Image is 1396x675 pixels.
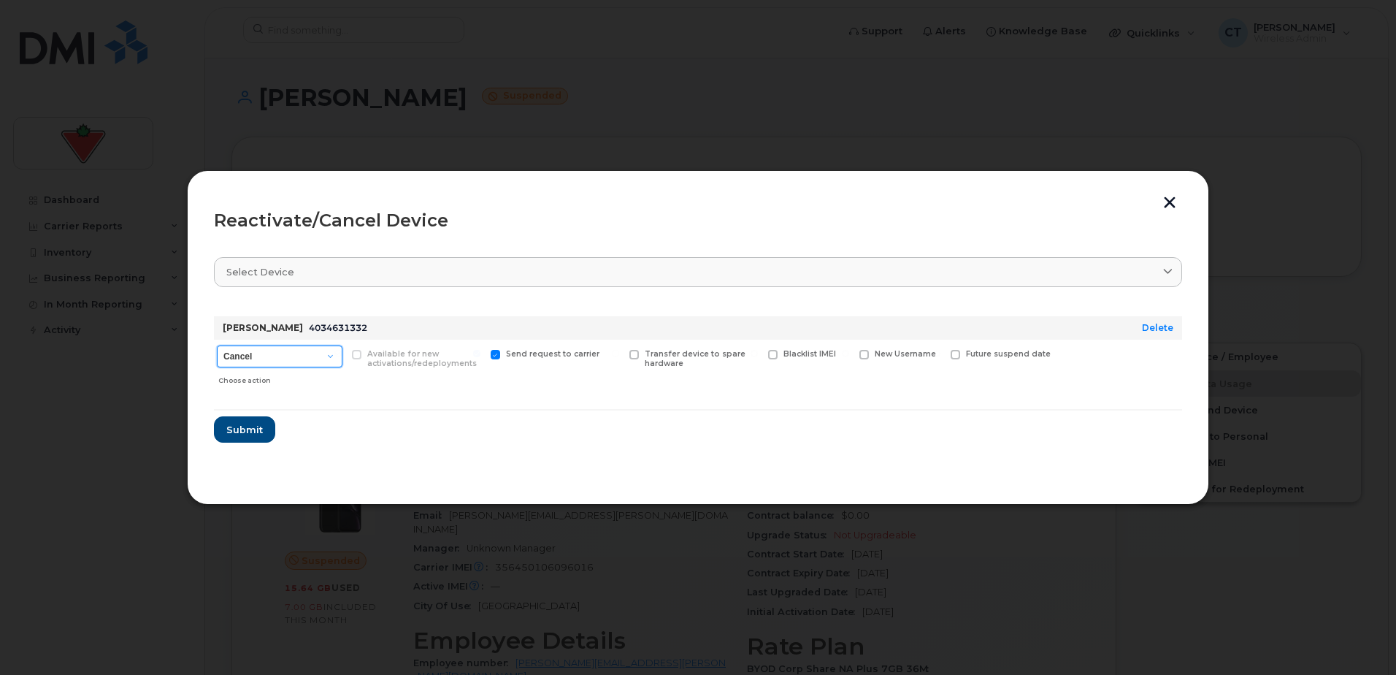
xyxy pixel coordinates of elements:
[612,350,619,357] input: Transfer device to spare hardware
[751,350,758,357] input: Blacklist IMEI
[214,257,1182,287] a: Select device
[966,349,1051,359] span: Future suspend date
[367,349,477,368] span: Available for new activations/redeployments
[473,350,480,357] input: Send request to carrier
[223,322,303,333] strong: [PERSON_NAME]
[226,423,263,437] span: Submit
[645,349,745,368] span: Transfer device to spare hardware
[783,349,836,359] span: Blacklist IMEI
[933,350,940,357] input: Future suspend date
[875,349,936,359] span: New Username
[506,349,599,359] span: Send request to carrier
[214,212,1182,229] div: Reactivate/Cancel Device
[309,322,367,333] span: 4034631332
[842,350,849,357] input: New Username
[226,265,294,279] span: Select device
[218,369,342,386] div: Choose action
[214,416,275,443] button: Submit
[334,350,342,357] input: Available for new activations/redeployments
[1142,322,1173,333] a: Delete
